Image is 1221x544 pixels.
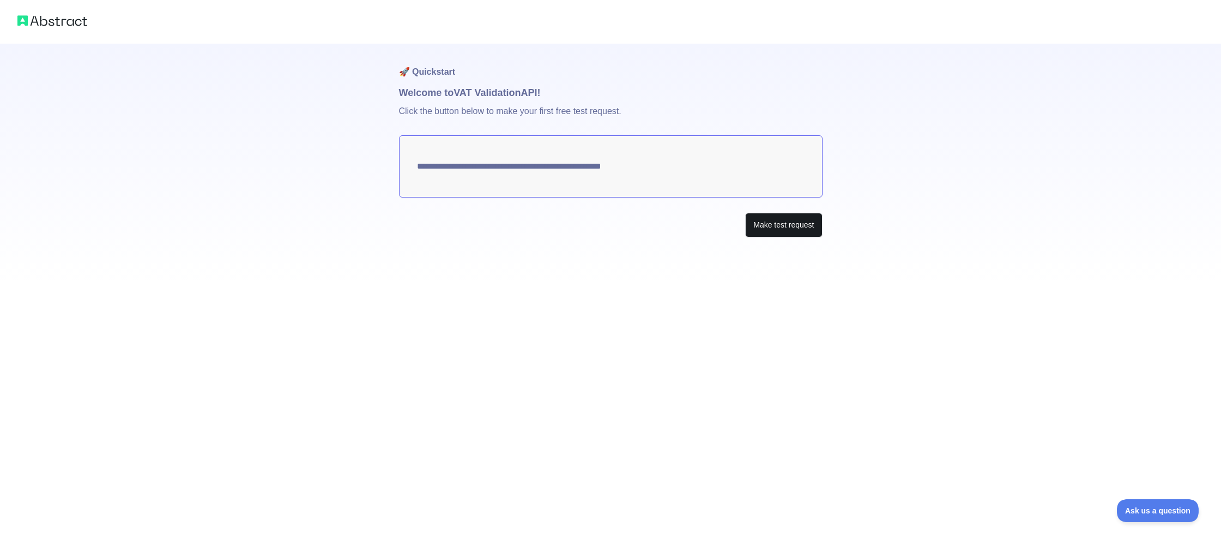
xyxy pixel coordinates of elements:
[399,44,823,85] h1: 🚀 Quickstart
[745,213,822,237] button: Make test request
[17,13,87,28] img: Abstract logo
[1117,499,1199,522] iframe: Toggle Customer Support
[399,85,823,100] h1: Welcome to VAT Validation API!
[399,100,823,135] p: Click the button below to make your first free test request.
